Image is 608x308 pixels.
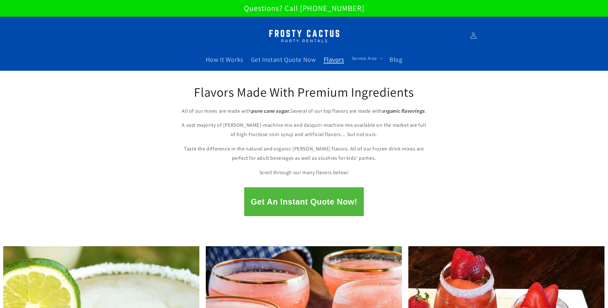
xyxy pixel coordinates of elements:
[389,55,402,64] span: Blog
[206,55,243,64] span: How It Works
[324,55,344,64] span: Flavors
[244,187,363,216] button: Get An Instant Quote Now!
[247,52,320,68] a: Get Instant Quote Now
[348,52,386,65] summary: Service Area
[179,121,429,139] p: A vast majority of [PERSON_NAME]-machine mix and daiquiri-machine mix available on the market are...
[179,168,429,177] p: Scroll through our many flavors below!
[386,52,406,68] a: Blog
[320,52,348,68] a: Flavors
[264,26,344,46] img: Margarita Machine Rental in Scottsdale, Phoenix, Tempe, Chandler, Gilbert, Mesa and Maricopa
[251,55,316,64] span: Get Instant Quote Now
[251,108,290,114] strong: pure cane sugar.
[352,55,377,61] span: Service Area
[179,144,429,163] p: Taste the difference in the natural and organic [PERSON_NAME] flavors. All of our frozen drink mi...
[179,107,429,116] p: All of our mixes are made with Several of our top flavors are made with .
[382,108,425,114] strong: organic flavorings
[179,84,429,100] h2: Flavors Made With Premium Ingredients
[202,52,247,68] a: How It Works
